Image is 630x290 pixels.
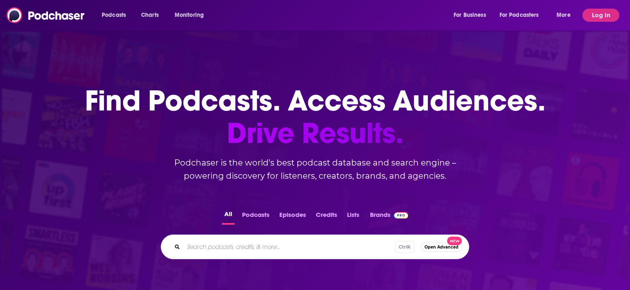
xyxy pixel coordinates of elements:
[85,85,546,150] h1: Find Podcasts. Access Audiences.
[102,9,126,21] span: Podcasts
[169,9,215,22] button: open menu
[7,7,85,23] img: Podchaser - Follow, Share and Rate Podcasts
[370,209,408,225] a: BrandsPodchaser Pro
[395,241,414,253] span: Ctrl K
[141,9,159,21] span: Charts
[421,242,462,252] button: Open AdvancedNew
[222,209,235,225] button: All
[151,156,479,182] h2: Podchaser is the world’s best podcast database and search engine – powering discovery for listene...
[551,9,581,22] button: open menu
[448,9,496,22] button: open menu
[425,245,459,249] span: Open Advanced
[494,9,551,22] button: open menu
[394,212,408,219] img: Podchaser Pro
[313,209,340,225] button: Credits
[447,237,462,245] span: New
[96,9,137,22] button: open menu
[557,9,571,21] span: More
[175,9,204,21] span: Monitoring
[454,9,486,21] span: For Business
[277,209,308,225] button: Episodes
[500,9,539,21] span: For Podcasters
[136,9,164,22] a: Charts
[345,209,362,225] button: Lists
[582,9,619,22] button: Log In
[240,209,272,225] button: Podcasts
[85,117,546,150] span: Drive Results.
[183,240,395,253] input: Search podcasts, credits, & more...
[161,235,469,259] div: Search podcasts, credits, & more...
